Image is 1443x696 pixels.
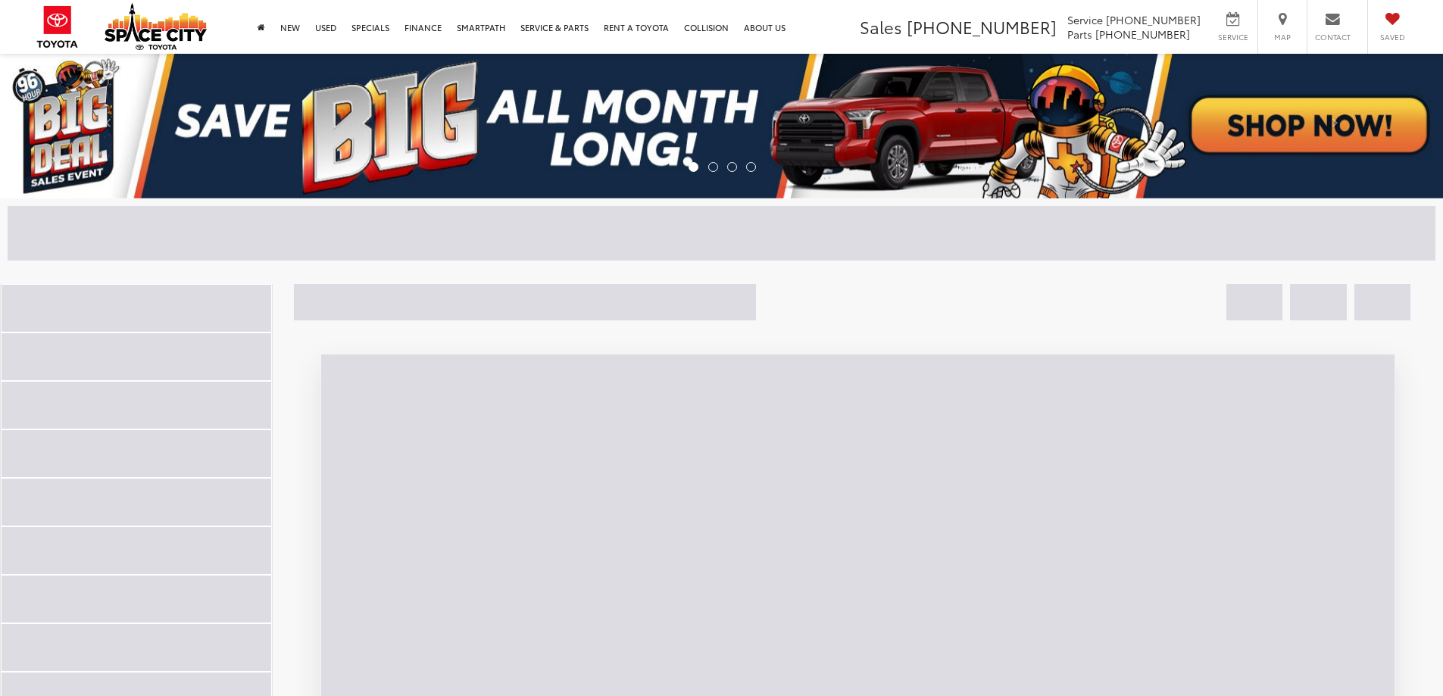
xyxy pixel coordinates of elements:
span: Saved [1376,32,1409,42]
span: Sales [860,14,902,39]
span: [PHONE_NUMBER] [1095,27,1190,42]
span: [PHONE_NUMBER] [907,14,1057,39]
span: Parts [1067,27,1092,42]
span: Map [1266,32,1299,42]
span: Service [1216,32,1250,42]
span: [PHONE_NUMBER] [1106,12,1201,27]
img: Space City Toyota [105,3,207,50]
span: Contact [1315,32,1351,42]
span: Service [1067,12,1103,27]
